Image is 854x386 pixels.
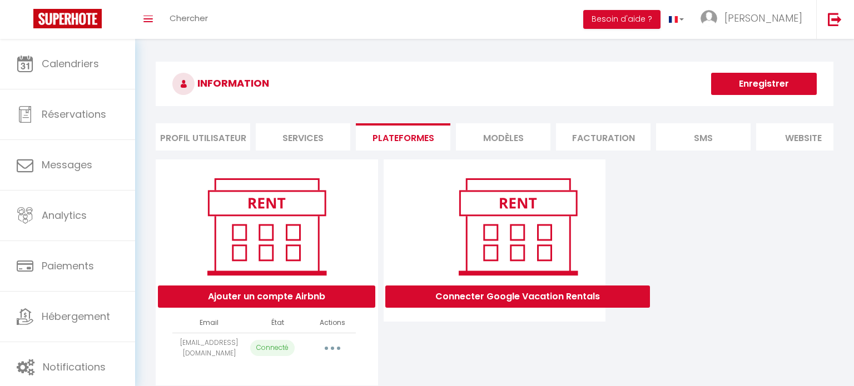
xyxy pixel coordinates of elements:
[42,208,87,222] span: Analytics
[42,107,106,121] span: Réservations
[385,285,650,308] button: Connecter Google Vacation Rentals
[656,123,751,151] li: SMS
[42,57,99,71] span: Calendriers
[724,11,802,25] span: [PERSON_NAME]
[196,173,337,280] img: rent.png
[711,73,817,95] button: Enregistrer
[310,313,355,333] th: Actions
[447,173,589,280] img: rent.png
[156,62,833,106] h3: INFORMATION
[156,123,250,151] li: Profil Utilisateur
[170,12,208,24] span: Chercher
[43,360,106,374] span: Notifications
[33,9,102,28] img: Super Booking
[583,10,661,29] button: Besoin d'aide ?
[172,333,246,363] td: [EMAIL_ADDRESS][DOMAIN_NAME]
[701,10,717,27] img: ...
[556,123,651,151] li: Facturation
[42,259,94,273] span: Paiements
[42,158,92,172] span: Messages
[356,123,450,151] li: Plateformes
[246,313,310,333] th: État
[256,123,350,151] li: Services
[42,309,110,323] span: Hébergement
[756,123,851,151] li: website
[172,313,246,333] th: Email
[250,340,295,356] p: Connecté
[158,285,375,308] button: Ajouter un compte Airbnb
[456,123,550,151] li: MODÈLES
[828,12,842,26] img: logout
